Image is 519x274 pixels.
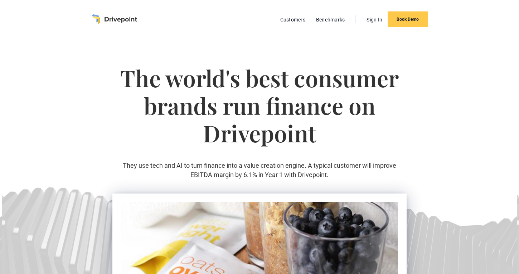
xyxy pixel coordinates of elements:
a: Book Demo [388,11,428,27]
a: Benchmarks [312,15,349,24]
h1: The world's best consumer brands run finance on Drivepoint [112,64,407,161]
a: home [91,14,137,24]
a: Sign In [363,15,386,24]
p: They use tech and AI to turn finance into a value creation engine. A typical customer will improv... [112,161,407,179]
a: Customers [277,15,309,24]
